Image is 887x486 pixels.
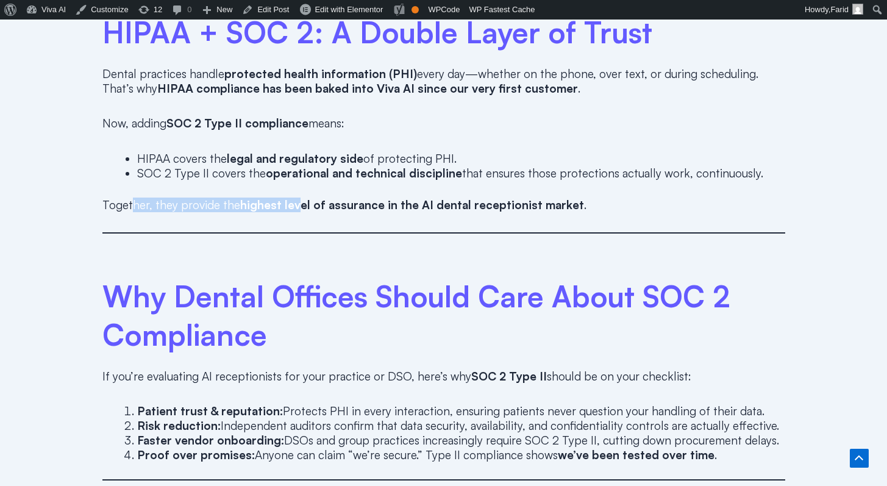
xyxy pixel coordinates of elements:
strong: legal and regulatory side [227,151,363,166]
p: Dental practices handle every day—whether on the phone, over text, or during scheduling. That’s w... [102,66,785,96]
strong: highest level of assurance in the AI dental receptionist market [240,198,584,212]
span: Edit with Elementor [315,5,383,14]
strong: operational and technical discipline [266,166,462,180]
strong: SOC 2 Type II [471,369,547,384]
strong: Risk reduction: [137,418,221,433]
p: Now, adding means: [102,116,785,130]
strong: Faster vendor onboarding: [137,433,284,448]
h2: HIPAA + SOC 2: A Double Layer of Trust [102,13,785,51]
strong: SOC 2 Type II compliance [166,116,308,130]
h2: Why Dental Offices Should Care About SOC 2 Compliance [102,277,785,354]
p: If you’re evaluating AI receptionists for your practice or DSO, here’s why should be on your chec... [102,369,785,384]
li: SOC 2 Type II covers the that ensures those protections actually work, continuously. [137,166,785,180]
strong: protected health information (PHI) [224,66,417,81]
li: DSOs and group practices increasingly require SOC 2 Type II, cutting down procurement delays. [137,433,785,448]
span: Farid [830,5,849,14]
li: Anyone can claim “we’re secure.” Type II compliance shows . [137,448,785,462]
p: Together, they provide the . [102,198,785,212]
strong: Proof over promises: [137,448,255,462]
li: Protects PHI in every interaction, ensuring patients never question your handling of their data. [137,404,785,418]
strong: Patient trust & reputation: [137,404,283,418]
li: HIPAA covers the of protecting PHI. [137,151,785,166]
strong: we’ve been tested over time [558,448,714,462]
div: OK [411,6,419,13]
strong: HIPAA compliance has been baked into Viva AI since our very first customer [157,81,578,96]
li: Independent auditors confirm that data security, availability, and confidentiality controls are a... [137,418,785,433]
